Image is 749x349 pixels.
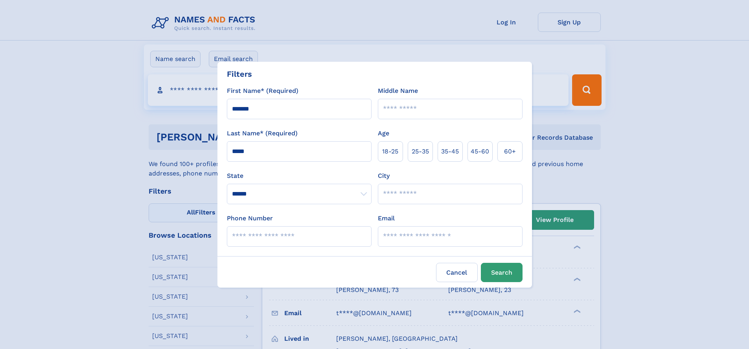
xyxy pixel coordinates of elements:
[227,214,273,223] label: Phone Number
[481,263,523,282] button: Search
[378,86,418,96] label: Middle Name
[441,147,459,156] span: 35‑45
[378,214,395,223] label: Email
[471,147,489,156] span: 45‑60
[504,147,516,156] span: 60+
[227,68,252,80] div: Filters
[382,147,398,156] span: 18‑25
[378,129,389,138] label: Age
[436,263,478,282] label: Cancel
[227,129,298,138] label: Last Name* (Required)
[412,147,429,156] span: 25‑35
[227,171,372,181] label: State
[227,86,298,96] label: First Name* (Required)
[378,171,390,181] label: City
